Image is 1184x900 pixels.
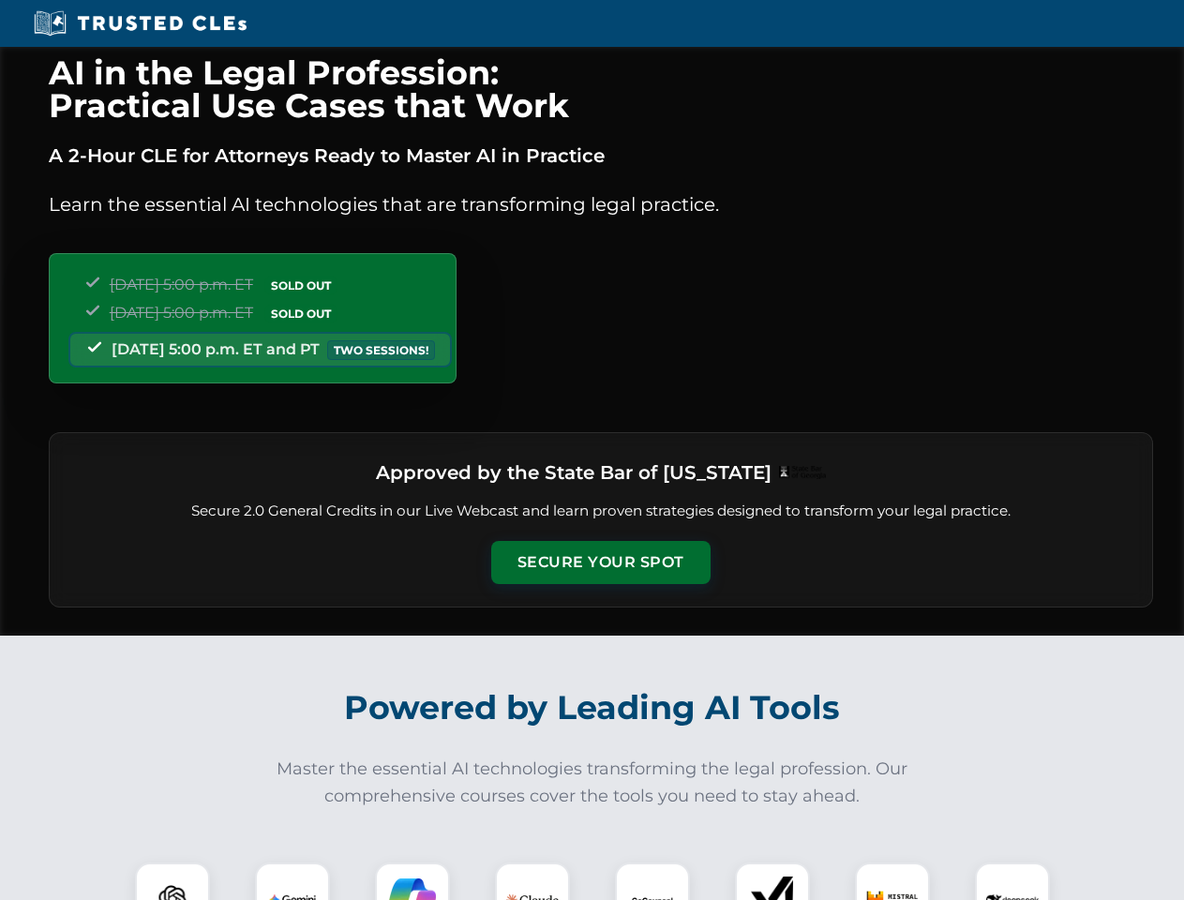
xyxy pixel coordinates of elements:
[49,189,1153,219] p: Learn the essential AI technologies that are transforming legal practice.
[28,9,252,37] img: Trusted CLEs
[264,304,337,323] span: SOLD OUT
[110,304,253,322] span: [DATE] 5:00 p.m. ET
[72,501,1130,522] p: Secure 2.0 General Credits in our Live Webcast and learn proven strategies designed to transform ...
[73,675,1112,741] h2: Powered by Leading AI Tools
[264,276,337,295] span: SOLD OUT
[49,141,1153,171] p: A 2-Hour CLE for Attorneys Ready to Master AI in Practice
[779,466,826,479] img: Logo
[110,276,253,293] span: [DATE] 5:00 p.m. ET
[264,756,921,810] p: Master the essential AI technologies transforming the legal profession. Our comprehensive courses...
[491,541,711,584] button: Secure Your Spot
[376,456,772,489] h3: Approved by the State Bar of [US_STATE]
[49,56,1153,122] h1: AI in the Legal Profession: Practical Use Cases that Work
